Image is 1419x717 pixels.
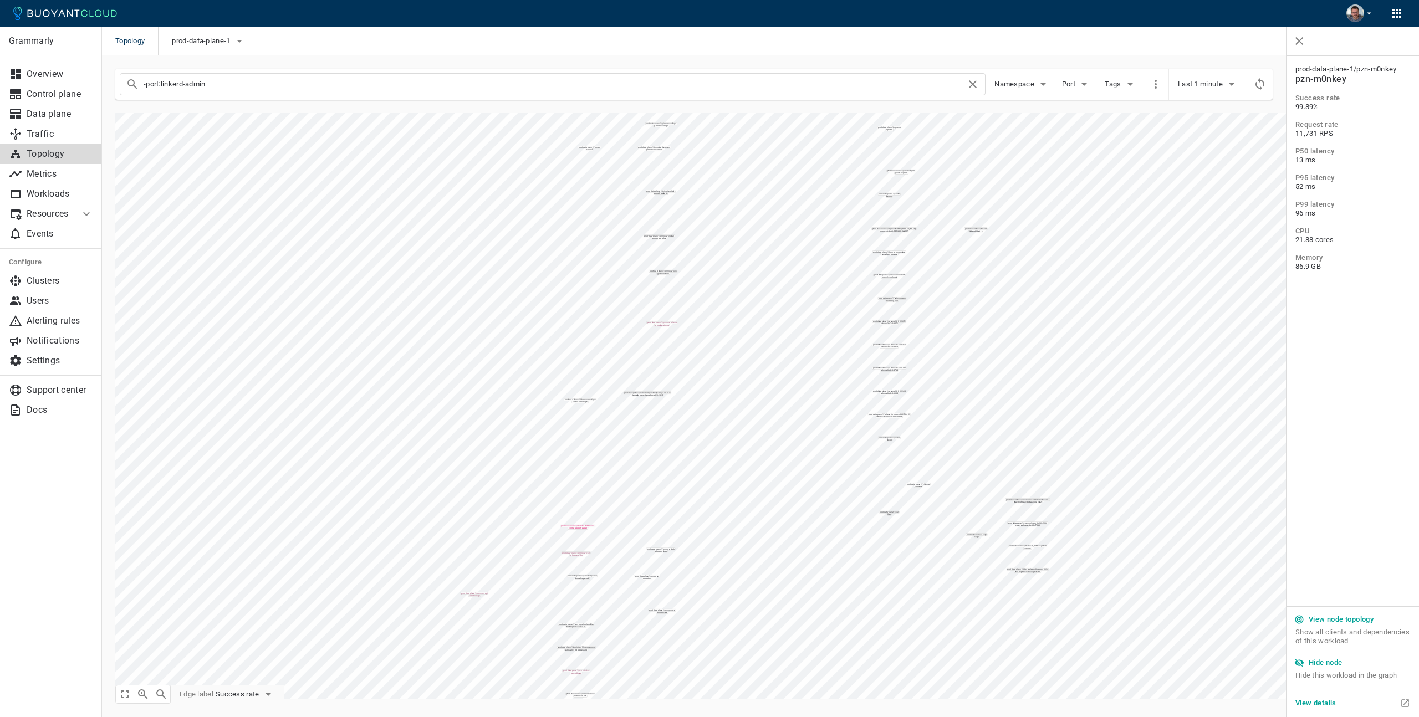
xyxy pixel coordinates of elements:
p: Docs [27,404,93,416]
p: Grammarly [9,35,93,47]
button: prod-data-plane-1 [172,33,246,49]
h5: P95 latency [1295,173,1410,182]
button: View node topology [1291,611,1378,628]
p: Topology [27,148,93,160]
span: 11,731 RPS [1295,129,1410,138]
span: prod-data-plane-1 / pzn-m0nkey [1295,65,1410,74]
p: Control plane [27,89,93,100]
span: 86.9 GB [1295,262,1410,271]
h5: View node topology [1309,615,1374,624]
p: Resources [27,208,71,219]
p: Notifications [27,335,93,346]
p: Events [27,228,93,239]
span: 96 ms [1295,209,1410,218]
p: Users [27,295,93,306]
p: Traffic [27,129,93,140]
h5: Memory [1295,253,1410,262]
p: Alerting rules [27,315,93,326]
p: Support center [27,385,93,396]
h5: CPU [1295,227,1410,235]
h5: Request rate [1295,120,1410,129]
h5: Configure [9,258,93,267]
h5: Success rate [1295,94,1410,103]
button: View details [1291,695,1341,711]
p: Settings [27,355,93,366]
h4: pzn-m0nkey [1295,74,1410,85]
p: Overview [27,69,93,80]
span: Topology [115,27,158,55]
span: 21.88 cores [1295,235,1410,244]
h5: View details [1295,699,1336,708]
p: Metrics [27,168,93,180]
h5: P99 latency [1295,200,1410,209]
p: Workloads [27,188,93,199]
span: 99.89% [1295,103,1410,111]
span: 52 ms [1295,182,1410,191]
span: Hide this workload in the graph [1295,671,1410,680]
a: View details [1291,697,1341,708]
button: Hide node [1291,654,1347,671]
h5: Hide node [1309,658,1343,667]
p: Data plane [27,109,93,120]
span: 13 ms [1295,156,1410,165]
img: Alex Zakhariash [1346,4,1364,22]
span: prod-data-plane-1 [172,37,232,45]
h5: P50 latency [1295,147,1410,156]
span: Show all clients and dependencies of this workload [1295,628,1410,654]
p: Clusters [27,275,93,286]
